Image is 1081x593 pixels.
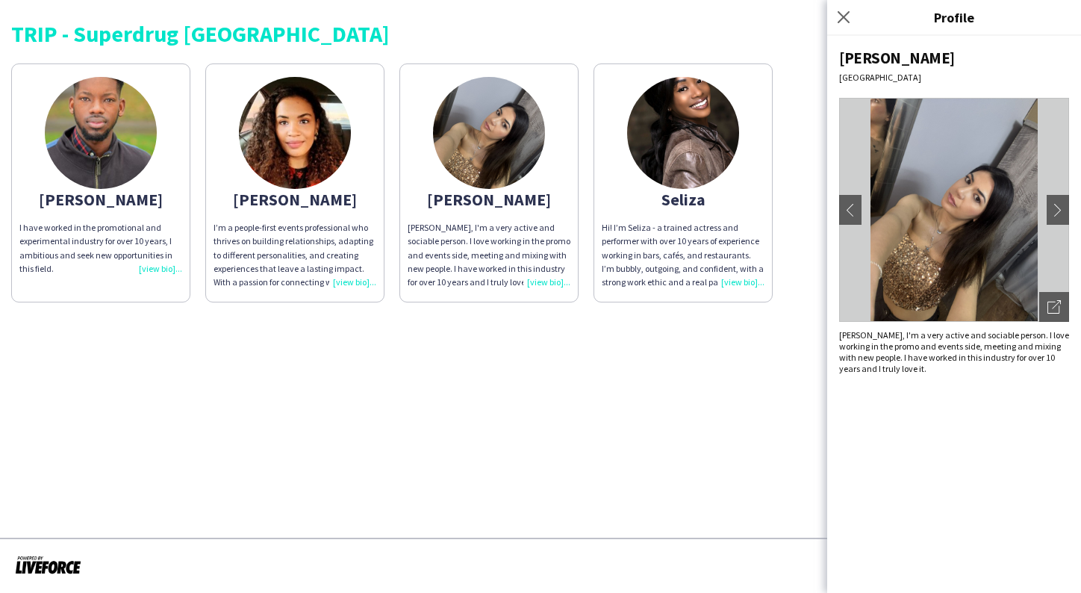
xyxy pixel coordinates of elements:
[839,98,1069,322] img: Crew avatar or photo
[45,77,157,189] img: 54cb3d75-ed06-4597-995b-627446b2bf6c.jpg
[627,77,739,189] img: thumb-ab6e94d7-5275-424c-82a6-463f33fad452.jpg
[214,221,376,289] div: I’m a people-first events professional who thrives on building relationships, adapting to differe...
[15,554,81,575] img: Powered by Liveforce
[602,193,764,206] div: Seliza
[839,48,1069,68] div: [PERSON_NAME]
[602,221,764,289] p: Hi! I’m Seliza - a trained actress and performer with over 10 years of experience working in bars...
[839,329,1069,374] div: [PERSON_NAME], I'm a very active and sociable person. I love working in the promo and events side...
[433,77,545,189] img: thumb-2b42c690-c28a-455b-9d2e-8672d910dbff.jpg
[19,193,182,206] div: [PERSON_NAME]
[408,221,570,289] div: [PERSON_NAME], I'm a very active and sociable person. I love working in the promo and events side...
[827,7,1081,27] h3: Profile
[1039,292,1069,322] div: Open photos pop-in
[19,221,182,276] div: I have worked in the promotional and experimental industry for over 10 years, I ambitious and see...
[408,193,570,206] div: [PERSON_NAME]
[839,72,1069,83] div: [GEOGRAPHIC_DATA]
[239,77,351,189] img: thumb-6829becdbad6c.jpeg
[214,193,376,206] div: [PERSON_NAME]
[11,22,1070,45] div: TRIP - Superdrug [GEOGRAPHIC_DATA]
